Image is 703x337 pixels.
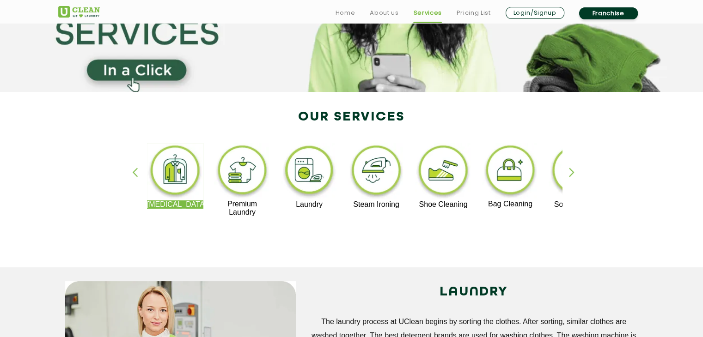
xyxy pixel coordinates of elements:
img: shoe_cleaning_11zon.webp [415,143,472,200]
p: Sofa Cleaning [549,200,605,209]
p: Steam Ironing [348,200,405,209]
h2: LAUNDRY [310,281,638,303]
img: laundry_cleaning_11zon.webp [281,143,338,200]
a: Pricing List [457,7,491,18]
img: sofa_cleaning_11zon.webp [549,143,605,200]
a: Home [336,7,355,18]
img: dry_cleaning_11zon.webp [147,143,204,200]
p: Shoe Cleaning [415,200,472,209]
img: steam_ironing_11zon.webp [348,143,405,200]
img: UClean Laundry and Dry Cleaning [58,6,100,18]
a: Services [413,7,441,18]
a: Franchise [579,7,638,19]
a: About us [370,7,398,18]
img: premium_laundry_cleaning_11zon.webp [214,143,271,200]
p: Premium Laundry [214,200,271,217]
p: Bag Cleaning [482,200,539,208]
p: Laundry [281,200,338,209]
p: [MEDICAL_DATA] [147,200,204,209]
a: Login/Signup [506,7,564,19]
img: bag_cleaning_11zon.webp [482,143,539,200]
